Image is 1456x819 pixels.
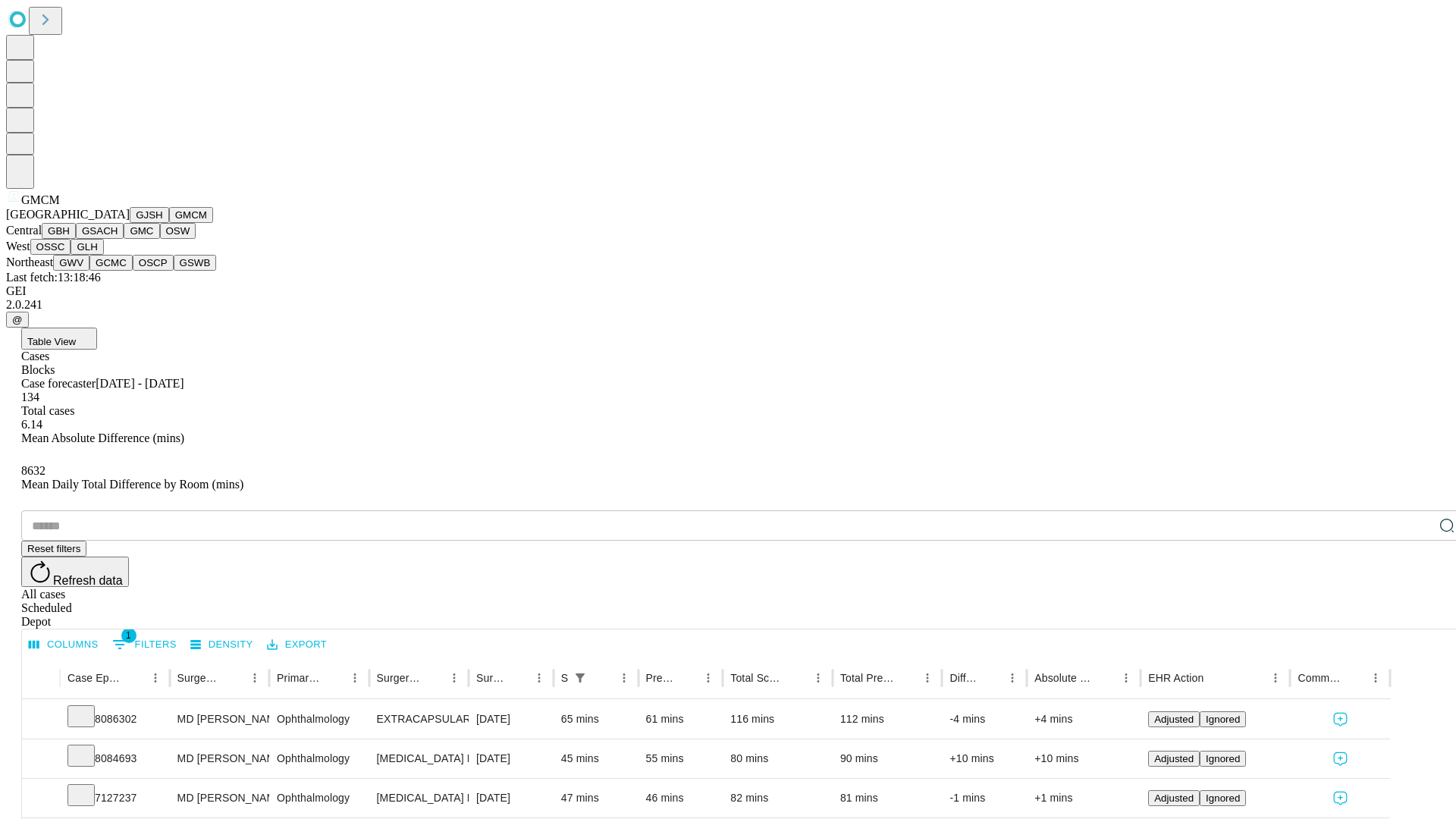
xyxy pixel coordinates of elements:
button: GJSH [130,207,169,223]
div: MD [PERSON_NAME] [177,700,262,739]
button: GLH [71,239,103,255]
button: Menu [529,667,550,689]
span: Refresh data [53,574,123,587]
button: Adjusted [1148,790,1200,806]
span: GMCM [21,193,60,206]
div: +10 mins [1034,739,1133,778]
button: Menu [344,667,366,689]
button: GMC [124,223,159,239]
button: Export [263,633,331,657]
span: 6.14 [21,418,42,431]
button: Menu [613,667,635,689]
div: +4 mins [1034,700,1133,739]
div: 1 active filter [570,667,591,689]
div: 2.0.241 [6,298,1450,312]
div: 46 mins [646,779,716,817]
span: Last fetch: 13:18:46 [6,271,101,284]
span: Mean Daily Total Difference by Room (mins) [21,478,243,491]
div: 45 mins [561,739,631,778]
div: 8084693 [67,739,162,778]
button: Sort [676,667,698,689]
button: Table View [21,328,97,350]
button: Refresh data [21,557,129,587]
button: GSWB [174,255,217,271]
div: -4 mins [949,700,1019,739]
div: [DATE] [476,700,546,739]
span: 134 [21,391,39,403]
span: 8632 [21,464,45,477]
div: Surgeon Name [177,672,221,684]
button: GBH [42,223,76,239]
div: 112 mins [840,700,935,739]
button: Menu [698,667,719,689]
div: 90 mins [840,739,935,778]
button: Sort [1094,667,1116,689]
span: [DATE] - [DATE] [96,377,184,390]
span: @ [12,314,23,325]
div: Surgery Name [377,672,421,684]
button: Show filters [108,632,180,657]
button: Sort [422,667,444,689]
button: Expand [30,786,52,812]
div: 8086302 [67,700,162,739]
div: Case Epic Id [67,672,122,684]
button: OSW [160,223,196,239]
button: Adjusted [1148,711,1200,727]
button: Menu [917,667,938,689]
span: Adjusted [1154,714,1194,725]
button: Menu [1002,667,1023,689]
div: -1 mins [949,779,1019,817]
button: Menu [1265,667,1286,689]
div: Ophthalmology [277,779,361,817]
span: Table View [27,336,76,347]
span: [GEOGRAPHIC_DATA] [6,208,130,221]
div: 65 mins [561,700,631,739]
div: Total Predicted Duration [840,672,895,684]
button: Sort [124,667,145,689]
div: MD [PERSON_NAME] [PERSON_NAME] [177,739,262,778]
button: Sort [981,667,1002,689]
button: Menu [145,667,166,689]
button: OSSC [30,239,71,255]
button: @ [6,312,29,328]
div: Predicted In Room Duration [646,672,676,684]
button: Sort [323,667,344,689]
div: 47 mins [561,779,631,817]
span: Central [6,224,42,237]
span: Reset filters [27,543,80,554]
div: [DATE] [476,739,546,778]
span: Adjusted [1154,792,1194,804]
span: Ignored [1206,714,1240,725]
div: Comments [1298,672,1341,684]
div: 80 mins [730,739,825,778]
button: Sort [896,667,917,689]
span: Ignored [1206,792,1240,804]
button: Sort [1344,667,1365,689]
div: Ophthalmology [277,700,361,739]
button: Sort [1205,667,1226,689]
button: GMCM [169,207,213,223]
button: Menu [444,667,465,689]
div: Scheduled In Room Duration [561,672,568,684]
div: [MEDICAL_DATA] MECHANICAL [MEDICAL_DATA] APPROACH REMOVAL OF PRERETINAL CELLULAR MEMBRANE [377,739,461,778]
button: Sort [592,667,613,689]
button: GSACH [76,223,124,239]
span: Adjusted [1154,753,1194,764]
span: 1 [121,628,136,643]
button: Ignored [1200,751,1246,767]
div: +1 mins [1034,779,1133,817]
div: Difference [949,672,979,684]
div: GEI [6,284,1450,298]
span: Total cases [21,404,74,417]
div: Primary Service [277,672,321,684]
button: Show filters [570,667,591,689]
button: Expand [30,707,52,733]
button: GWV [53,255,89,271]
button: Reset filters [21,541,86,557]
span: Ignored [1206,753,1240,764]
div: +10 mins [949,739,1019,778]
button: Menu [244,667,265,689]
div: Ophthalmology [277,739,361,778]
button: Menu [1116,667,1137,689]
div: [MEDICAL_DATA] MECHANICAL [MEDICAL_DATA] APPROACH REMOVAL OF PRERETINAL CELLULAR MEMBRANE [377,779,461,817]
